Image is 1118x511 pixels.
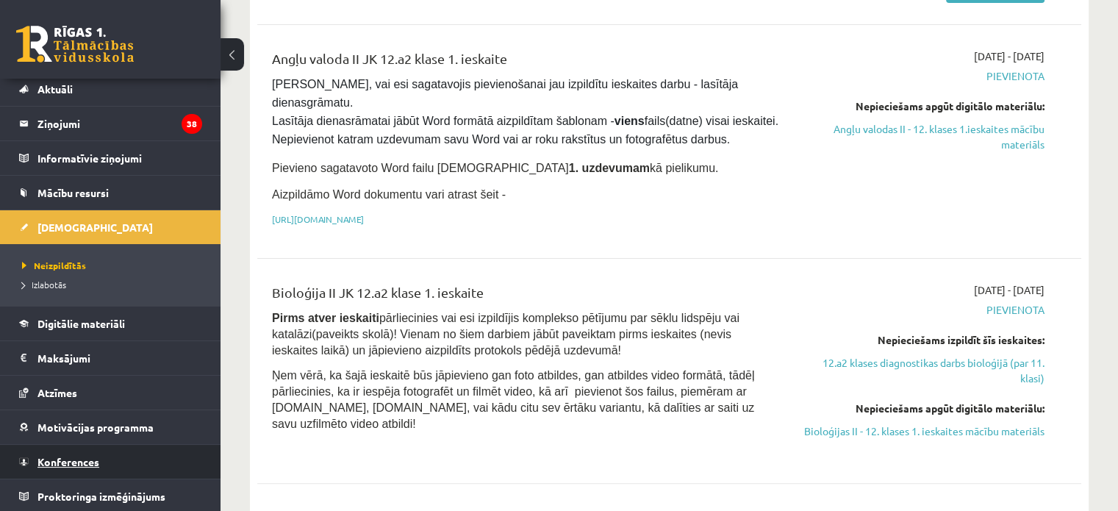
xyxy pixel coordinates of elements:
[802,99,1044,114] div: Nepieciešams apgūt digitālo materiālu:
[272,188,506,201] span: Aizpildāmo Word dokumentu vari atrast šeit -
[19,307,202,340] a: Digitālie materiāli
[802,332,1044,348] div: Nepieciešams izpildīt šīs ieskaites:
[272,312,379,324] strong: Pirms atver ieskaiti
[614,115,645,127] strong: viens
[37,107,202,140] legend: Ziņojumi
[22,279,66,290] span: Izlabotās
[19,445,202,479] a: Konferences
[19,210,202,244] a: [DEMOGRAPHIC_DATA]
[37,490,165,503] span: Proktoringa izmēģinājums
[19,341,202,375] a: Maksājumi
[802,121,1044,152] a: Angļu valodas II - 12. klases 1.ieskaites mācību materiāls
[974,49,1044,64] span: [DATE] - [DATE]
[19,410,202,444] a: Motivācijas programma
[19,176,202,210] a: Mācību resursi
[272,213,364,225] a: [URL][DOMAIN_NAME]
[22,260,86,271] span: Neizpildītās
[272,162,718,174] span: Pievieno sagatavoto Word failu [DEMOGRAPHIC_DATA] kā pielikumu.
[802,355,1044,386] a: 12.a2 klases diagnostikas darbs bioloģijā (par 11. klasi)
[37,141,202,175] legend: Informatīvie ziņojumi
[802,68,1044,84] span: Pievienota
[19,376,202,410] a: Atzīmes
[16,26,134,62] a: Rīgas 1. Tālmācības vidusskola
[974,282,1044,298] span: [DATE] - [DATE]
[272,78,781,146] span: [PERSON_NAME], vai esi sagatavojis pievienošanai jau izpildītu ieskaites darbu - lasītāja dienasg...
[22,259,206,272] a: Neizpildītās
[37,221,153,234] span: [DEMOGRAPHIC_DATA]
[182,114,202,134] i: 38
[37,317,125,330] span: Digitālie materiāli
[37,455,99,468] span: Konferences
[37,421,154,434] span: Motivācijas programma
[19,107,202,140] a: Ziņojumi38
[19,72,202,106] a: Aktuāli
[22,278,206,291] a: Izlabotās
[569,162,650,174] strong: 1. uzdevumam
[802,424,1044,439] a: Bioloģijas II - 12. klases 1. ieskaites mācību materiāls
[37,82,73,96] span: Aktuāli
[37,386,77,399] span: Atzīmes
[272,49,780,76] div: Angļu valoda II JK 12.a2 klase 1. ieskaite
[802,302,1044,318] span: Pievienota
[802,401,1044,416] div: Nepieciešams apgūt digitālo materiālu:
[272,282,780,310] div: Bioloģija II JK 12.a2 klase 1. ieskaite
[272,369,754,430] span: Ņem vērā, ka šajā ieskaitē būs jāpievieno gan foto atbildes, gan atbildes video formātā, tādēļ pā...
[37,186,109,199] span: Mācību resursi
[19,141,202,175] a: Informatīvie ziņojumi
[37,341,202,375] legend: Maksājumi
[272,312,739,357] span: pārliecinies vai esi izpildījis komplekso pētījumu par sēklu lidspēju vai katalāzi(paveikts skolā...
